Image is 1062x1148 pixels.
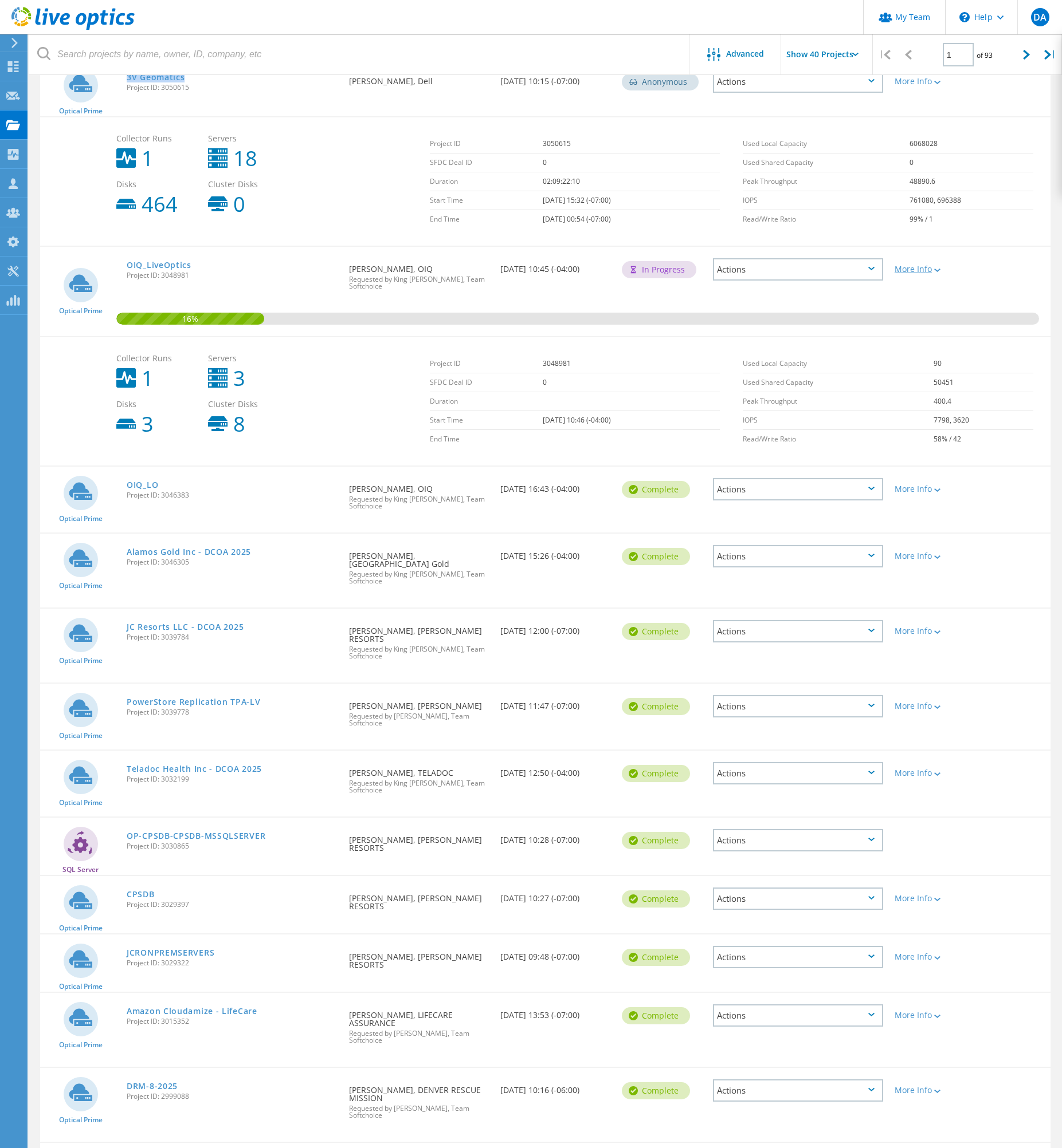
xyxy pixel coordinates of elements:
div: Complete [622,623,690,640]
b: 3 [233,368,245,389]
a: OP-CPSDB-CPSDB-MSSQLSERVER [127,832,265,840]
td: SFDC Deal ID [430,153,543,172]
td: 58% / 42 [934,430,1033,449]
span: Project ID: 3046383 [127,492,338,499]
div: [PERSON_NAME], DENVER RESCUE MISSION [343,1068,495,1130]
td: [DATE] 15:32 (-07:00) [543,191,720,210]
a: OIQ_LiveOptics [127,261,191,269]
span: Optical Prime [59,1117,103,1123]
span: Optical Prime [59,799,103,806]
div: More Info [895,265,964,273]
a: Alamos Gold Inc - DCOA 2025 [127,548,251,556]
span: Project ID: 3039778 [127,709,338,716]
div: [DATE] 12:50 (-04:00) [495,751,616,788]
span: Optical Prime [59,1042,103,1048]
div: [DATE] 16:43 (-04:00) [495,467,616,504]
div: Actions [713,695,883,717]
div: Actions [713,1079,883,1102]
span: Disks [116,180,197,188]
div: [PERSON_NAME], [GEOGRAPHIC_DATA] Gold [343,534,495,596]
td: Read/Write Ratio [743,430,933,449]
a: PowerStore Replication TPA-LV [127,698,260,706]
div: [DATE] 10:16 (-06:00) [495,1068,616,1106]
span: Cluster Disks [208,400,288,408]
span: SQL Server [62,866,99,873]
div: Complete [622,1082,690,1099]
span: Optical Prime [59,657,103,664]
td: Start Time [430,191,543,210]
div: More Info [895,1011,964,1019]
a: Teladoc Health Inc - DCOA 2025 [127,765,262,773]
div: Actions [713,762,883,784]
div: [DATE] 10:45 (-04:00) [495,247,616,285]
td: End Time [430,430,543,449]
div: [PERSON_NAME], [PERSON_NAME] RESORTS [343,818,495,863]
td: Read/Write Ratio [743,210,910,229]
span: Requested by [PERSON_NAME], Team Softchoice [349,1105,489,1119]
span: Advanced [726,50,764,58]
div: Complete [622,949,690,966]
td: 02:09:22:10 [543,172,720,191]
span: Requested by [PERSON_NAME], Team Softchoice [349,1030,489,1044]
div: More Info [895,769,964,777]
div: Actions [713,478,883,500]
span: Optical Prime [59,732,103,739]
div: [DATE] 10:27 (-07:00) [495,876,616,914]
td: 400.4 [934,392,1033,411]
td: IOPS [743,191,910,210]
a: Amazon Cloudamize - LifeCare [127,1007,257,1015]
td: 0 [543,153,720,172]
span: Project ID: 3048981 [127,272,338,279]
div: Complete [622,832,690,849]
span: Requested by King [PERSON_NAME], Team Softchoice [349,496,489,510]
a: JCRONPREMSERVERS [127,949,214,957]
div: [PERSON_NAME], OIQ [343,467,495,521]
div: More Info [895,627,964,635]
a: OIQ_LO [127,481,158,489]
div: Complete [622,481,690,498]
span: Servers [208,354,288,362]
div: Actions [713,1004,883,1027]
div: Actions [713,887,883,910]
div: [PERSON_NAME], [PERSON_NAME] [343,684,495,738]
div: Complete [622,765,690,782]
span: DA [1033,13,1047,22]
span: Optical Prime [59,515,103,522]
span: Requested by King [PERSON_NAME], Team Softchoice [349,276,489,290]
span: Collector Runs [116,354,197,362]
span: Project ID: 2999088 [127,1093,338,1100]
td: Duration [430,172,543,191]
span: Disks [116,400,197,408]
div: Actions [713,946,883,968]
a: Live Optics Dashboard [11,24,135,32]
td: Project ID [430,354,543,373]
td: Peak Throughput [743,172,910,191]
div: [DATE] 09:48 (-07:00) [495,934,616,972]
td: Used Shared Capacity [743,373,933,392]
span: Optical Prime [59,582,103,589]
div: [DATE] 13:53 (-07:00) [495,993,616,1031]
div: [PERSON_NAME], OIQ [343,247,495,301]
span: Collector Runs [116,135,197,143]
td: 7798, 3620 [934,411,1033,430]
span: Optical Prime [59,108,103,115]
a: 3V Geomatics [127,73,185,81]
div: More Info [895,77,964,85]
div: More Info [895,485,964,493]
div: Actions [713,545,883,567]
b: 464 [142,194,178,215]
div: Actions [713,258,883,281]
td: [DATE] 00:54 (-07:00) [543,210,720,229]
div: More Info [895,702,964,710]
td: Used Local Capacity [743,135,910,153]
div: [DATE] 12:00 (-07:00) [495,609,616,646]
td: 48890.6 [910,172,1033,191]
td: Duration [430,392,543,411]
span: Project ID: 3039784 [127,634,338,641]
div: More Info [895,894,964,902]
div: Actions [713,829,883,851]
div: More Info [895,1086,964,1094]
a: JC Resorts LLC - DCOA 2025 [127,623,244,631]
span: Requested by King [PERSON_NAME], Team Softchoice [349,780,489,794]
span: Requested by [PERSON_NAME], Team Softchoice [349,713,489,727]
